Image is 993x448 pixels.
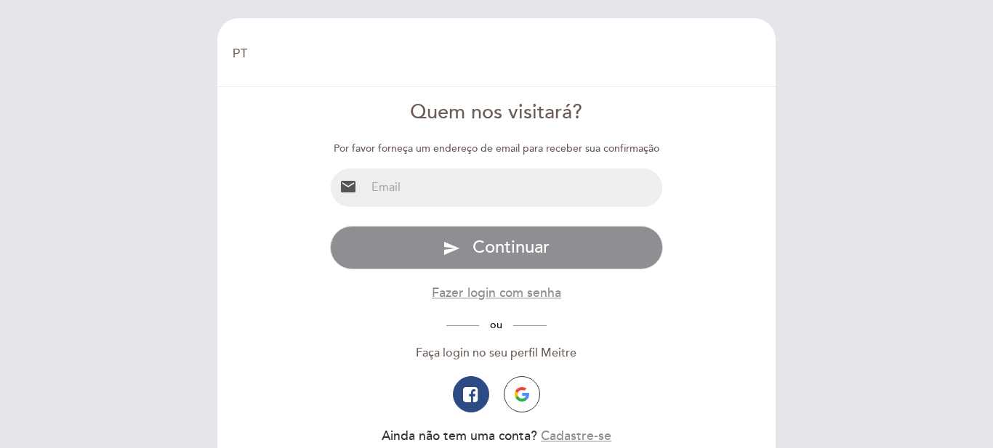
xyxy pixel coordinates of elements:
button: Cadastre-se [541,427,611,445]
span: Continuar [473,237,550,258]
i: send [443,240,460,257]
div: Quem nos visitará? [330,99,664,127]
input: Email [366,168,663,207]
button: send Continuar [330,226,664,269]
div: Por favor forneça um endereço de email para receber sua confirmação [330,142,664,156]
button: Fazer login com senha [432,284,561,302]
span: Ainda não tem uma conta? [382,428,537,444]
img: icon-google.png [515,387,529,402]
i: email [339,178,357,195]
div: Faça login no seu perfil Meitre [330,345,664,362]
span: ou [479,319,513,331]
